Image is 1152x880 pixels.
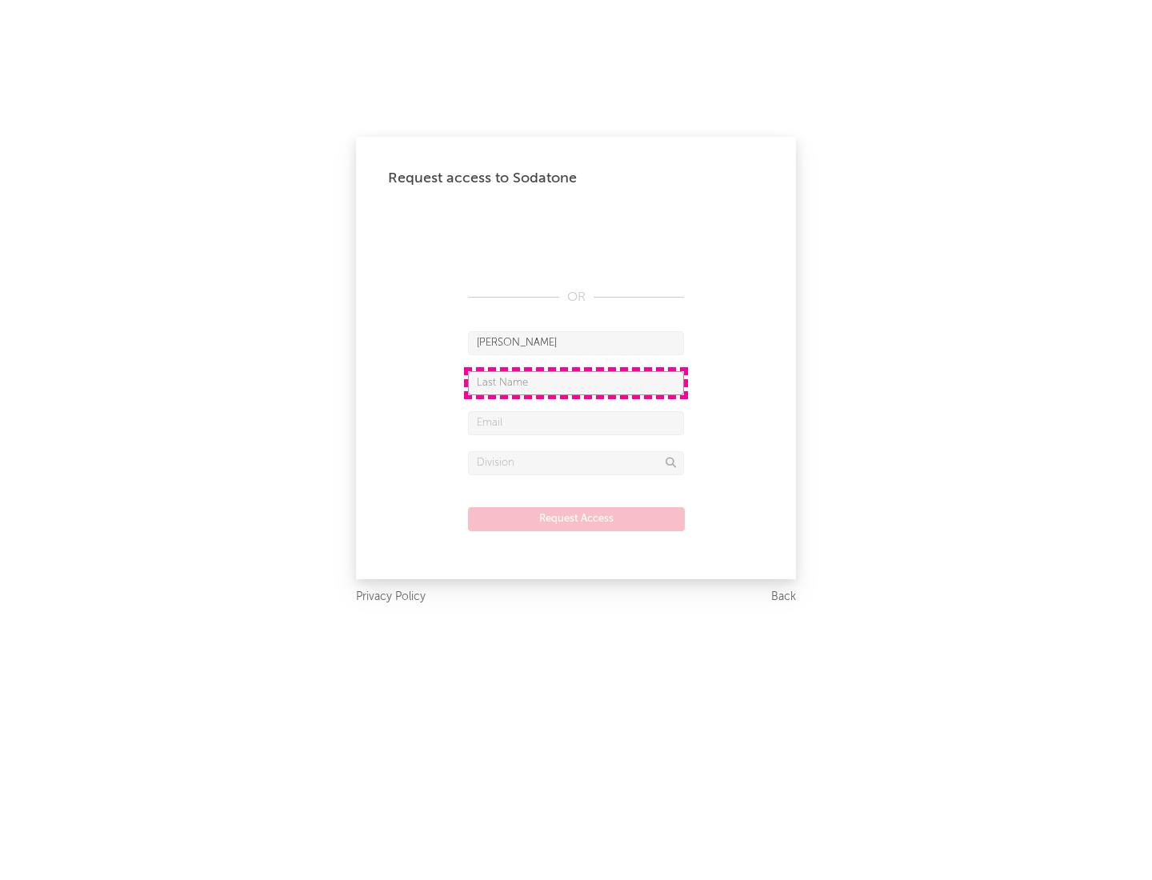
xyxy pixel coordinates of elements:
a: Privacy Policy [356,587,426,607]
div: OR [468,288,684,307]
input: Division [468,451,684,475]
input: Email [468,411,684,435]
div: Request access to Sodatone [388,169,764,188]
input: Last Name [468,371,684,395]
button: Request Access [468,507,685,531]
a: Back [771,587,796,607]
input: First Name [468,331,684,355]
